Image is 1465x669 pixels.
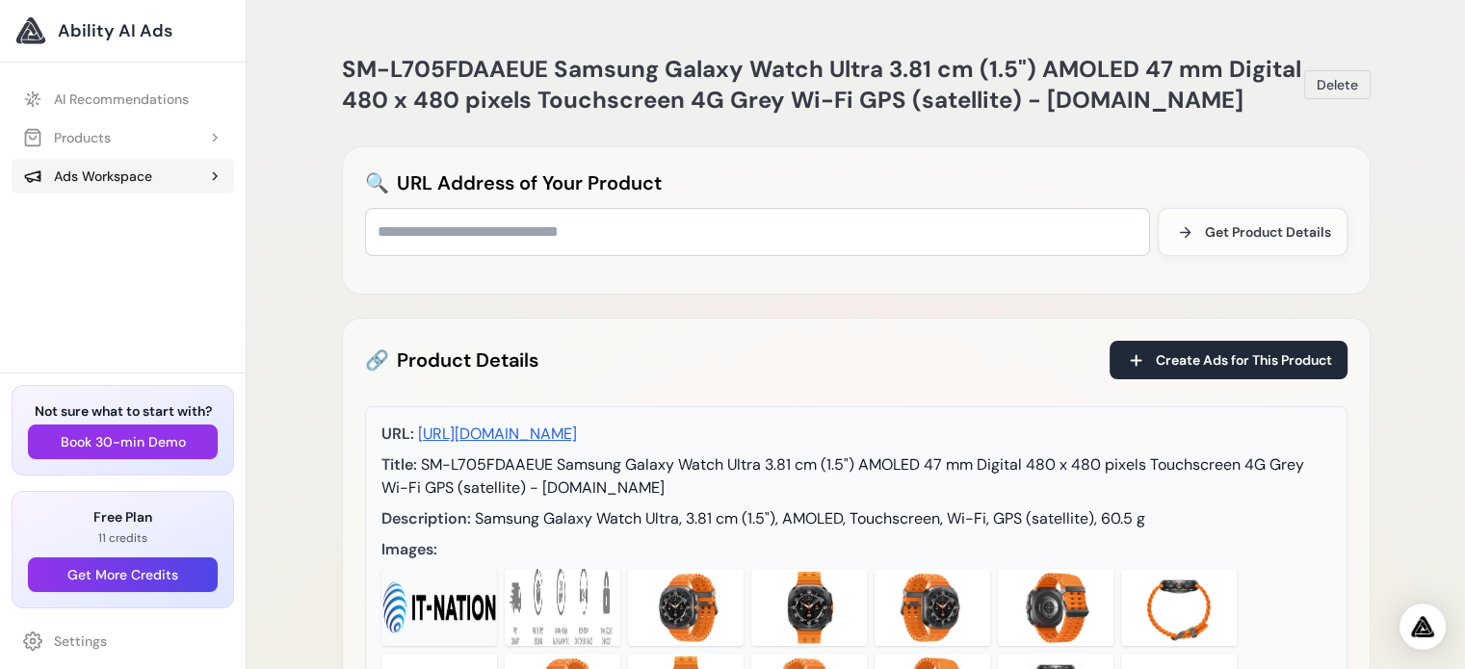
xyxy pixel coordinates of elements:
div: Open Intercom Messenger [1400,604,1446,650]
h2: URL Address of Your Product [365,169,1347,196]
img: Parsed image [628,569,744,646]
span: Images: [381,539,437,559]
img: Parsed image [505,569,620,646]
img: Parsed image [875,569,990,646]
h2: Product Details [365,345,538,375]
a: Settings [12,624,234,658]
a: [URL][DOMAIN_NAME] [418,424,577,444]
h3: Not sure what to start with? [28,401,218,421]
span: Title: [381,454,417,475]
img: Parsed image [751,569,867,646]
a: Ability AI Ads [15,15,230,46]
div: Ads Workspace [23,167,152,186]
h3: Free Plan [28,507,218,527]
span: Description: [381,508,471,528]
span: SM-L705FDAAEUE Samsung Galaxy Watch Ultra 3.81 cm (1.5") AMOLED 47 mm Digital 480 x 480 pixels To... [381,454,1304,498]
button: Delete [1304,70,1371,99]
button: Create Ads for This Product [1110,341,1347,379]
span: Delete [1317,75,1358,94]
span: Samsung Galaxy Watch Ultra, 3.81 cm (1.5"), AMOLED, Touchscreen, Wi-Fi, GPS (satellite), 60.5 g [475,508,1145,528]
span: Get Product Details [1205,222,1331,242]
div: Products [23,128,111,147]
span: URL: [381,424,414,444]
button: Book 30-min Demo [28,425,218,459]
a: AI Recommendations [12,82,234,116]
button: Get Product Details [1158,208,1347,256]
img: Parsed image [998,569,1113,646]
img: Parsed image [1121,569,1237,646]
button: Products [12,120,234,155]
span: 🔍 [365,169,389,196]
p: 11 credits [28,530,218,546]
button: Get More Credits [28,557,218,592]
span: 🔗 [365,345,389,375]
button: Ads Workspace [12,159,234,193]
span: Create Ads for This Product [1156,350,1332,370]
span: Ability AI Ads [58,17,172,44]
span: SM-L705FDAAEUE Samsung Galaxy Watch Ultra 3.81 cm (1.5") AMOLED 47 mm Digital 480 x 480 pixels To... [342,54,1301,115]
img: Parsed image [381,569,497,646]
